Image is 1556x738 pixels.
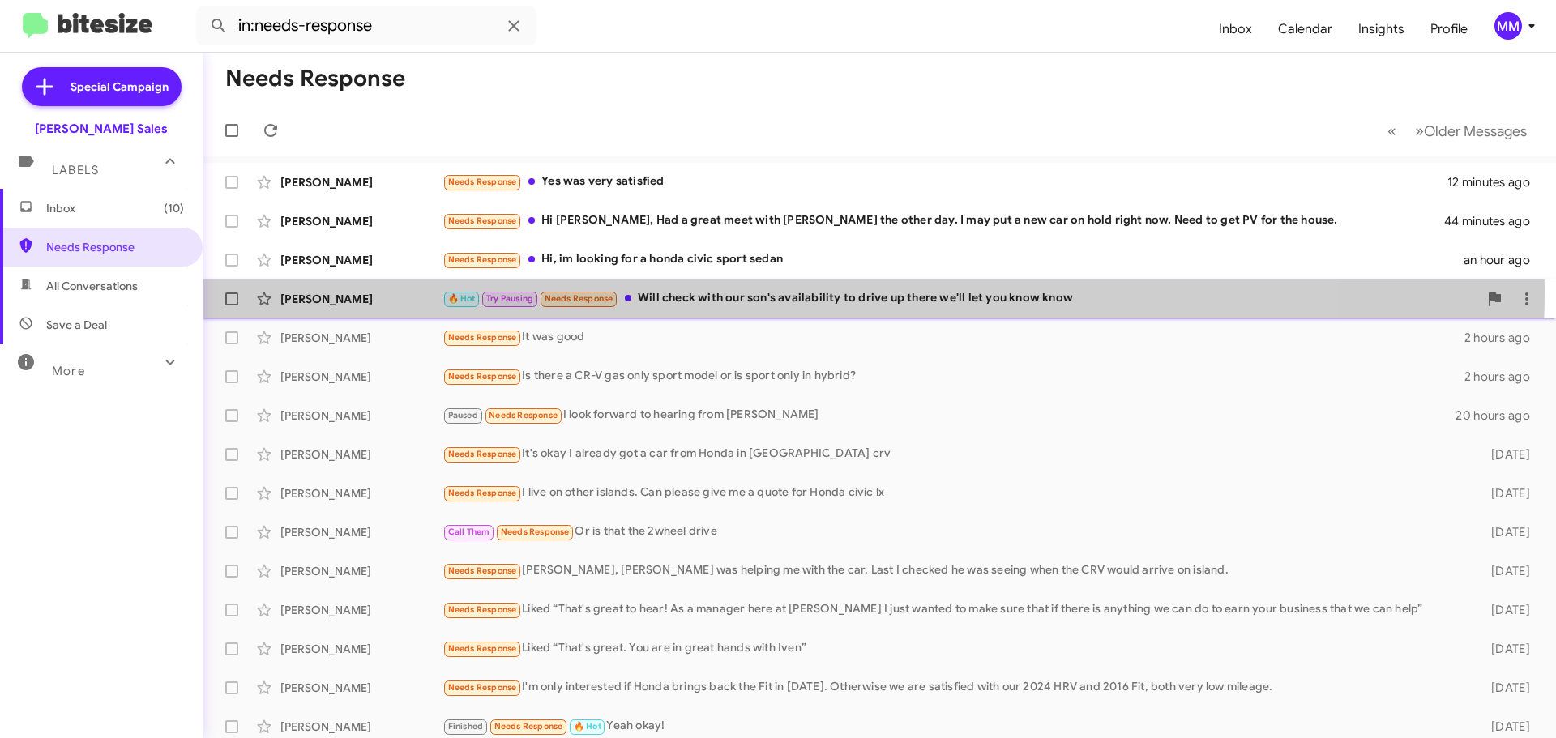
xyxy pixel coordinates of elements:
[71,79,169,95] span: Special Campaign
[1494,12,1522,40] div: MM
[46,200,184,216] span: Inbox
[442,250,1464,269] div: Hi, im looking for a honda civic sport sedan
[280,602,442,618] div: [PERSON_NAME]
[280,641,442,657] div: [PERSON_NAME]
[448,643,517,654] span: Needs Response
[442,678,1465,697] div: I'm only interested if Honda brings back the Fit in [DATE]. Otherwise we are satisfied with our 2...
[280,213,442,229] div: [PERSON_NAME]
[1405,114,1537,147] button: Next
[574,721,601,732] span: 🔥 Hot
[52,364,85,378] span: More
[442,561,1465,580] div: [PERSON_NAME], [PERSON_NAME] was helping me with the car. Last I checked he was seeing when the C...
[1265,6,1345,53] a: Calendar
[1465,446,1543,463] div: [DATE]
[442,367,1464,386] div: Is there a CR-V gas only sport model or is sport only in hybrid?
[448,604,517,615] span: Needs Response
[280,330,442,346] div: [PERSON_NAME]
[442,289,1478,308] div: Will check with our son's availability to drive up there we'll let you know know
[442,639,1465,658] div: Liked “That's great. You are in great hands with Iven”
[280,563,442,579] div: [PERSON_NAME]
[494,721,563,732] span: Needs Response
[448,332,517,343] span: Needs Response
[1464,252,1543,268] div: an hour ago
[280,485,442,501] div: [PERSON_NAME]
[46,278,138,294] span: All Conversations
[46,317,107,333] span: Save a Deal
[196,6,536,45] input: Search
[448,449,517,459] span: Needs Response
[1379,114,1537,147] nav: Page navigation example
[1424,122,1527,140] span: Older Messages
[46,239,184,255] span: Needs Response
[1387,121,1396,141] span: «
[1417,6,1481,53] a: Profile
[280,291,442,307] div: [PERSON_NAME]
[280,407,442,424] div: [PERSON_NAME]
[448,410,478,420] span: Paused
[448,254,517,265] span: Needs Response
[545,293,613,304] span: Needs Response
[448,721,484,732] span: Finished
[164,200,184,216] span: (10)
[1415,121,1424,141] span: »
[442,328,1464,347] div: It was good
[280,369,442,385] div: [PERSON_NAME]
[448,565,517,576] span: Needs Response
[448,371,517,382] span: Needs Response
[448,293,476,304] span: 🔥 Hot
[1446,213,1543,229] div: 44 minutes ago
[501,527,570,537] span: Needs Response
[448,488,517,498] span: Needs Response
[280,446,442,463] div: [PERSON_NAME]
[442,211,1446,230] div: Hi [PERSON_NAME], Had a great meet with [PERSON_NAME] the other day. I may put a new car on hold ...
[1465,602,1543,618] div: [DATE]
[448,177,517,187] span: Needs Response
[280,680,442,696] div: [PERSON_NAME]
[52,163,99,177] span: Labels
[442,523,1465,541] div: Or is that the 2wheel drive
[486,293,533,304] span: Try Pausing
[442,173,1447,191] div: Yes was very satisfied
[1465,524,1543,540] div: [DATE]
[442,717,1465,736] div: Yeah okay!
[1345,6,1417,53] a: Insights
[1464,330,1543,346] div: 2 hours ago
[280,719,442,735] div: [PERSON_NAME]
[1378,114,1406,147] button: Previous
[1465,680,1543,696] div: [DATE]
[22,67,182,106] a: Special Campaign
[448,682,517,693] span: Needs Response
[442,406,1456,424] div: I look forward to hearing from [PERSON_NAME]
[1456,407,1543,424] div: 20 hours ago
[280,174,442,190] div: [PERSON_NAME]
[1206,6,1265,53] a: Inbox
[1465,563,1543,579] div: [DATE]
[280,252,442,268] div: [PERSON_NAME]
[489,410,558,420] span: Needs Response
[1465,485,1543,501] div: [DATE]
[35,121,168,137] div: [PERSON_NAME] Sales
[280,524,442,540] div: [PERSON_NAME]
[442,445,1465,463] div: It's okay I already got a car from Honda in [GEOGRAPHIC_DATA] crv
[1464,369,1543,385] div: 2 hours ago
[448,527,490,537] span: Call Them
[1447,174,1543,190] div: 12 minutes ago
[1481,12,1538,40] button: MM
[442,600,1465,619] div: Liked “That's great to hear! As a manager here at [PERSON_NAME] I just wanted to make sure that i...
[1465,719,1543,735] div: [DATE]
[442,484,1465,502] div: I live on other islands. Can please give me a quote for Honda civic lx
[1465,641,1543,657] div: [DATE]
[225,66,405,92] h1: Needs Response
[448,215,517,226] span: Needs Response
